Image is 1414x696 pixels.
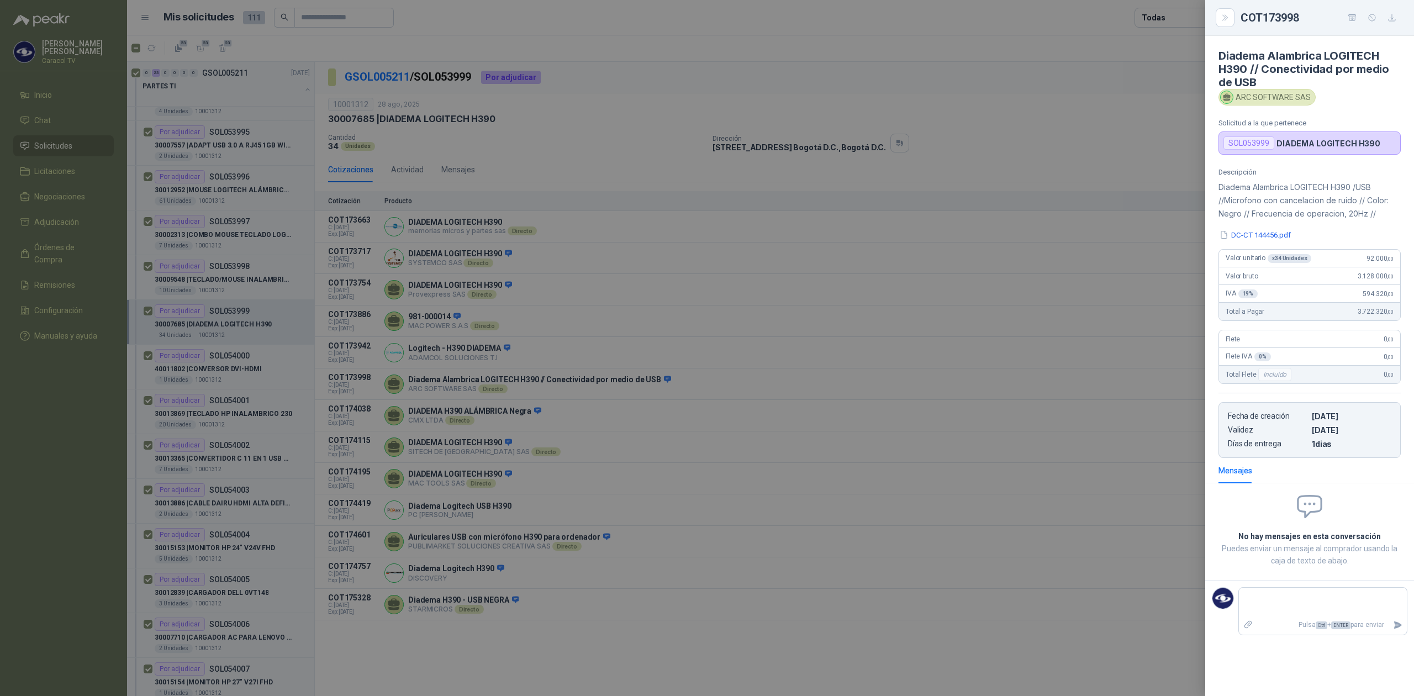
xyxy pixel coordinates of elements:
[1366,255,1394,262] span: 92.000
[1218,530,1401,542] h2: No hay mensajes en esta conversación
[1312,425,1391,435] p: [DATE]
[1226,308,1264,315] span: Total a Pagar
[1228,439,1307,449] p: Días de entrega
[1228,425,1307,435] p: Validez
[1387,354,1394,360] span: ,00
[1312,439,1391,449] p: 1 dias
[1363,290,1394,298] span: 594.320
[1218,181,1401,220] p: Diadema Alambrica LOGITECH H390 /USB //Microfono con cancelacion de ruido // Color: Negro // Frec...
[1331,621,1350,629] span: ENTER
[1226,289,1258,298] span: IVA
[1312,412,1391,421] p: [DATE]
[1218,49,1401,89] h4: Diadema Alambrica LOGITECH H390 // Conectividad por medio de USB
[1268,254,1311,263] div: x 34 Unidades
[1387,256,1394,262] span: ,00
[1223,136,1274,150] div: SOL053999
[1384,353,1394,361] span: 0
[1358,272,1394,280] span: 3.128.000
[1218,168,1401,176] p: Descripción
[1384,371,1394,378] span: 0
[1358,308,1394,315] span: 3.722.320
[1226,254,1311,263] span: Valor unitario
[1218,229,1292,241] button: DC-CT 144456.pdf
[1218,11,1232,24] button: Close
[1228,412,1307,421] p: Fecha de creación
[1389,615,1407,635] button: Enviar
[1239,615,1258,635] label: Adjuntar archivos
[1218,119,1401,127] p: Solicitud a la que pertenece
[1387,336,1394,342] span: ,00
[1316,621,1327,629] span: Ctrl
[1387,273,1394,280] span: ,00
[1218,542,1401,567] p: Puedes enviar un mensaje al comprador usando la caja de texto de abajo.
[1254,352,1271,361] div: 0 %
[1276,139,1380,148] p: DIADEMA LOGITECH H390
[1212,588,1233,609] img: Company Logo
[1258,615,1389,635] p: Pulsa + para enviar
[1387,372,1394,378] span: ,00
[1387,291,1394,297] span: ,00
[1226,272,1258,280] span: Valor bruto
[1226,335,1240,343] span: Flete
[1218,465,1252,477] div: Mensajes
[1258,368,1291,381] div: Incluido
[1238,289,1258,298] div: 19 %
[1226,368,1294,381] span: Total Flete
[1226,352,1271,361] span: Flete IVA
[1387,309,1394,315] span: ,00
[1384,335,1394,343] span: 0
[1241,9,1401,27] div: COT173998
[1218,89,1316,106] div: ARC SOFTWARE SAS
